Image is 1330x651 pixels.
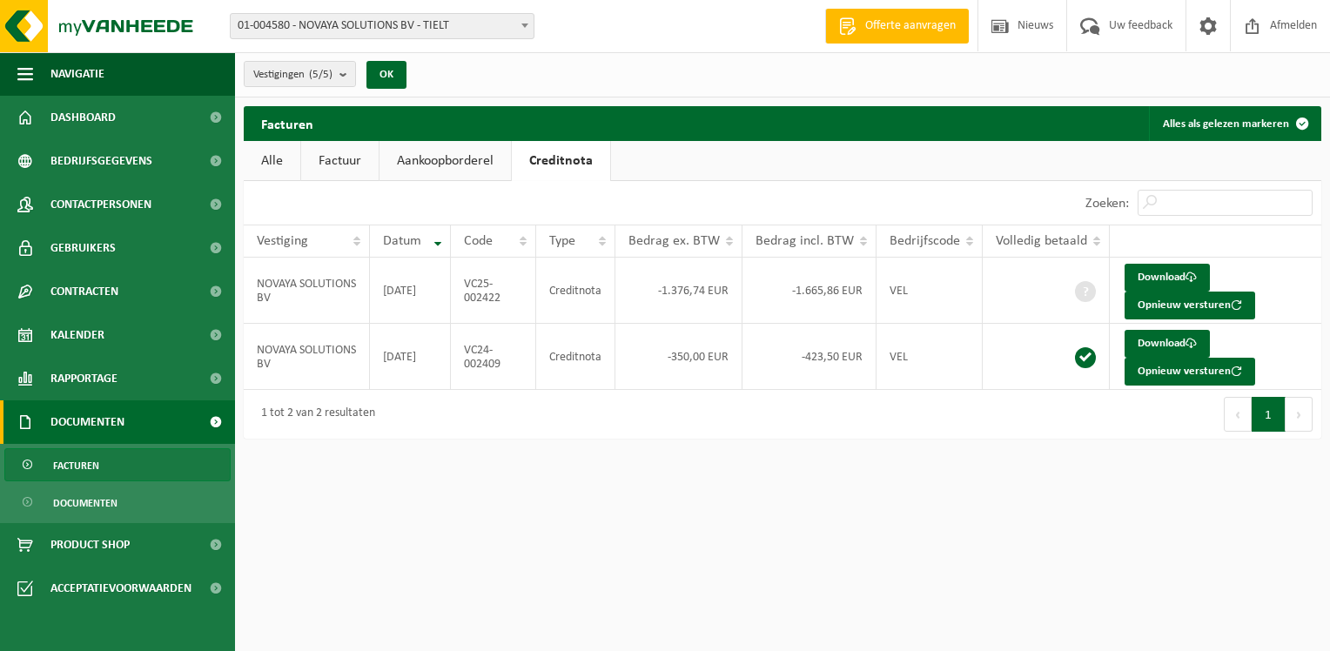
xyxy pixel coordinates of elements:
[1125,292,1255,319] button: Opnieuw versturen
[370,324,451,390] td: [DATE]
[366,61,406,89] button: OK
[253,62,332,88] span: Vestigingen
[536,258,615,324] td: Creditnota
[536,324,615,390] td: Creditnota
[1149,106,1320,141] button: Alles als gelezen markeren
[244,258,370,324] td: NOVAYA SOLUTIONS BV
[244,141,300,181] a: Alle
[615,258,742,324] td: -1.376,74 EUR
[1085,197,1129,211] label: Zoeken:
[464,234,493,248] span: Code
[257,234,308,248] span: Vestiging
[50,400,124,444] span: Documenten
[301,141,379,181] a: Factuur
[996,234,1087,248] span: Volledig betaald
[1125,330,1210,358] a: Download
[742,324,877,390] td: -423,50 EUR
[512,141,610,181] a: Creditnota
[50,139,152,183] span: Bedrijfsgegevens
[244,61,356,87] button: Vestigingen(5/5)
[53,487,118,520] span: Documenten
[50,226,116,270] span: Gebruikers
[244,106,331,140] h2: Facturen
[50,523,130,567] span: Product Shop
[877,324,983,390] td: VEL
[50,567,191,610] span: Acceptatievoorwaarden
[1224,397,1252,432] button: Previous
[890,234,960,248] span: Bedrijfscode
[309,69,332,80] count: (5/5)
[1125,264,1210,292] a: Download
[861,17,960,35] span: Offerte aanvragen
[53,449,99,482] span: Facturen
[50,52,104,96] span: Navigatie
[230,13,534,39] span: 01-004580 - NOVAYA SOLUTIONS BV - TIELT
[231,14,534,38] span: 01-004580 - NOVAYA SOLUTIONS BV - TIELT
[825,9,969,44] a: Offerte aanvragen
[756,234,854,248] span: Bedrag incl. BTW
[628,234,720,248] span: Bedrag ex. BTW
[1252,397,1286,432] button: 1
[4,486,231,519] a: Documenten
[451,258,536,324] td: VC25-002422
[50,313,104,357] span: Kalender
[50,183,151,226] span: Contactpersonen
[877,258,983,324] td: VEL
[1125,358,1255,386] button: Opnieuw versturen
[549,234,575,248] span: Type
[615,324,742,390] td: -350,00 EUR
[380,141,511,181] a: Aankoopborderel
[370,258,451,324] td: [DATE]
[451,324,536,390] td: VC24-002409
[244,324,370,390] td: NOVAYA SOLUTIONS BV
[252,399,375,430] div: 1 tot 2 van 2 resultaten
[50,270,118,313] span: Contracten
[742,258,877,324] td: -1.665,86 EUR
[4,448,231,481] a: Facturen
[50,357,118,400] span: Rapportage
[383,234,421,248] span: Datum
[1286,397,1313,432] button: Next
[50,96,116,139] span: Dashboard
